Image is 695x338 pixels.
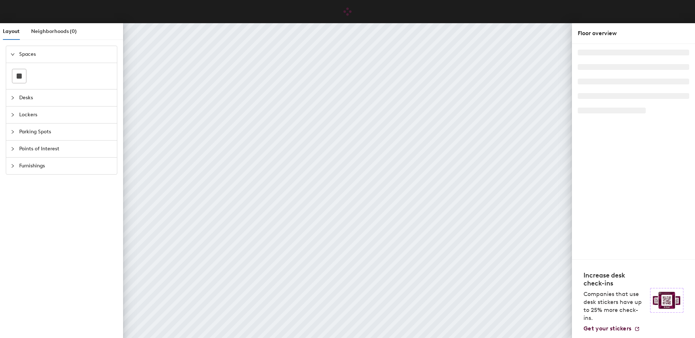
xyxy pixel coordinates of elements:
span: collapsed [10,164,15,168]
span: expanded [10,52,15,57]
span: Lockers [19,107,113,123]
img: Sticker logo [650,288,683,313]
span: collapsed [10,96,15,100]
span: Parking Spots [19,124,113,140]
span: collapsed [10,147,15,151]
p: Companies that use desk stickers have up to 25% more check-ins. [584,290,646,322]
span: Furnishings [19,158,113,174]
span: Layout [3,28,20,34]
span: Points of Interest [19,141,113,157]
span: Spaces [19,46,113,63]
h4: Increase desk check-ins [584,271,646,287]
div: Floor overview [578,29,689,38]
span: collapsed [10,130,15,134]
span: Desks [19,89,113,106]
span: Get your stickers [584,325,631,332]
a: Get your stickers [584,325,640,332]
span: collapsed [10,113,15,117]
span: Neighborhoods (0) [31,28,77,34]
